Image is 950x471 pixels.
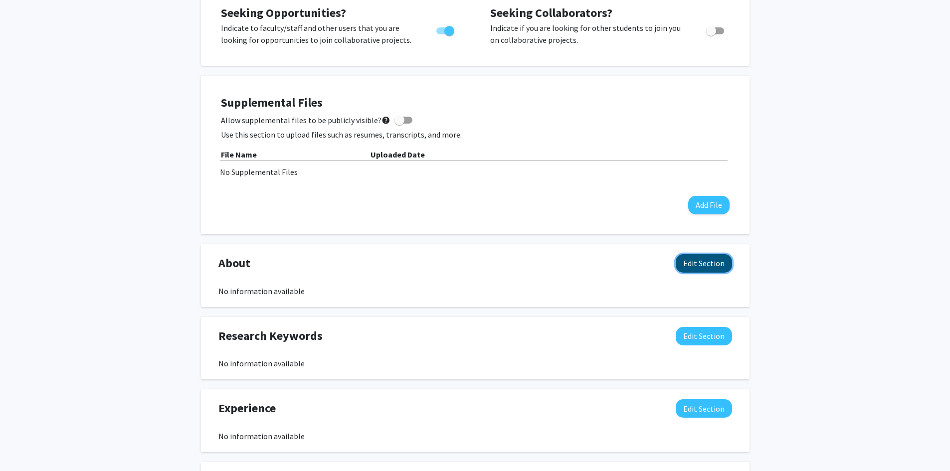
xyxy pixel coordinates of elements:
[371,150,425,159] b: Uploaded Date
[490,5,612,20] span: Seeking Collaborators?
[221,150,257,159] b: File Name
[218,357,732,369] div: No information available
[221,129,730,141] p: Use this section to upload files such as resumes, transcripts, and more.
[7,426,42,464] iframe: Chat
[676,254,732,273] button: Edit About
[432,22,460,37] div: Toggle
[218,285,732,297] div: No information available
[702,22,730,37] div: Toggle
[490,22,687,46] p: Indicate if you are looking for other students to join you on collaborative projects.
[688,196,730,214] button: Add File
[221,22,417,46] p: Indicate to faculty/staff and other users that you are looking for opportunities to join collabor...
[221,5,346,20] span: Seeking Opportunities?
[676,327,732,345] button: Edit Research Keywords
[218,399,276,417] span: Experience
[676,399,732,418] button: Edit Experience
[381,114,390,126] mat-icon: help
[221,96,730,110] h4: Supplemental Files
[220,166,731,178] div: No Supplemental Files
[218,254,250,272] span: About
[218,327,323,345] span: Research Keywords
[218,430,732,442] div: No information available
[221,114,390,126] span: Allow supplemental files to be publicly visible?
